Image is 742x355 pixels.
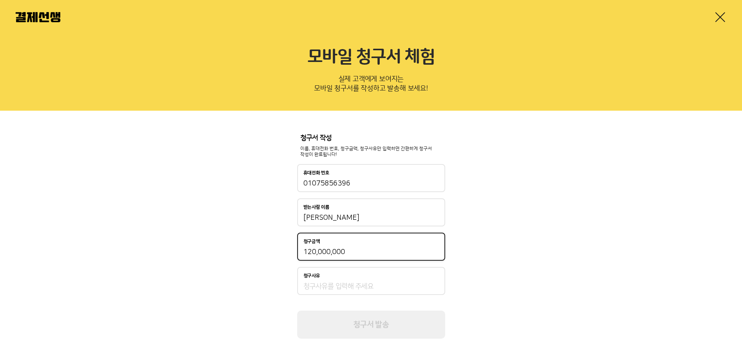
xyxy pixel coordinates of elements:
[303,247,439,257] input: 청구금액
[16,72,726,98] p: 실제 고객에게 보여지는 모바일 청구서를 작성하고 발송해 보세요!
[303,273,320,279] p: 청구사유
[303,239,320,244] p: 청구금액
[16,47,726,68] h2: 모바일 청구서 체험
[303,213,439,223] input: 받는사람 이름
[303,179,439,188] input: 휴대전화 번호
[297,311,445,339] button: 청구서 발송
[300,134,442,143] p: 청구서 작성
[303,205,330,210] p: 받는사람 이름
[303,170,330,176] p: 휴대전화 번호
[300,146,442,158] p: 이름, 휴대전화 번호, 청구금액, 청구사유만 입력하면 간편하게 청구서 작성이 완료됩니다!
[16,12,60,22] img: 결제선생
[303,282,439,291] input: 청구사유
